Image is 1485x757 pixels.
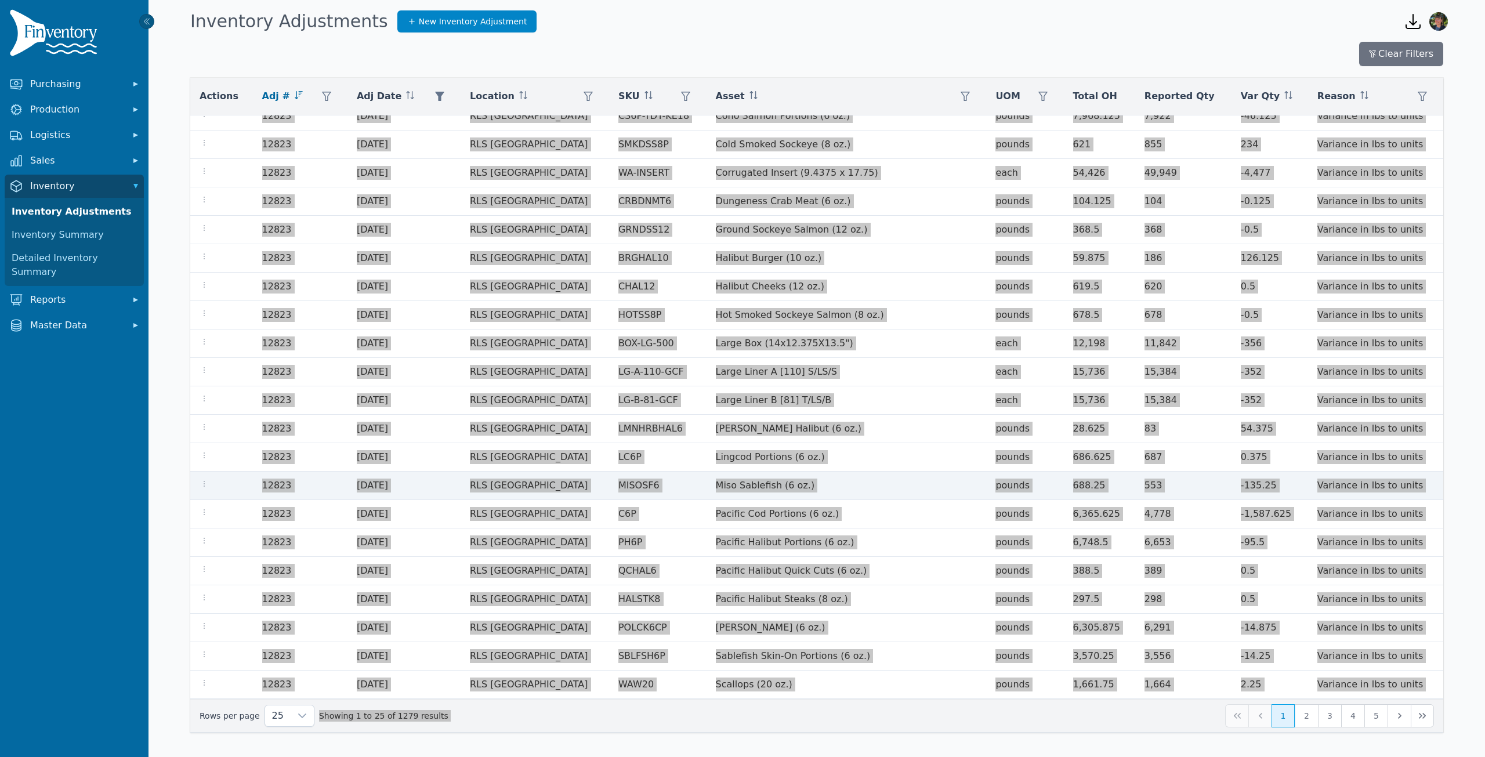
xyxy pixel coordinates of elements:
[347,386,461,415] td: [DATE]
[1064,216,1135,244] td: 368.5
[5,288,144,312] button: Reports
[1232,131,1308,159] td: 234
[262,89,290,103] span: Adj #
[1064,102,1135,131] td: 7,968.125
[1064,131,1135,159] td: 621
[1308,216,1443,244] td: Variance in lbs to units
[1135,500,1232,528] td: 4,778
[30,128,123,142] span: Logistics
[1364,704,1388,727] button: Page 5
[707,187,987,216] td: Dungeness Crab Meat (6 oz.)
[986,642,1063,671] td: pounds
[707,273,987,301] td: Halibut Cheeks (12 oz.)
[707,557,987,585] td: Pacific Halibut Quick Cuts (6 oz.)
[461,301,609,329] td: RLS [GEOGRAPHIC_DATA]
[1308,614,1443,642] td: Variance in lbs to units
[30,318,123,332] span: Master Data
[262,251,292,265] a: 12823
[461,614,609,642] td: RLS [GEOGRAPHIC_DATA]
[986,244,1063,273] td: pounds
[618,89,640,103] span: SKU
[262,336,292,350] a: 12823
[461,415,609,443] td: RLS [GEOGRAPHIC_DATA]
[1064,528,1135,557] td: 6,748.5
[1308,244,1443,273] td: Variance in lbs to units
[986,358,1063,386] td: each
[347,358,461,386] td: [DATE]
[9,9,102,61] img: Finventory
[609,216,707,244] td: GRNDSS12
[1064,642,1135,671] td: 3,570.25
[707,358,987,386] td: Large Liner A [110] S/LS/S
[30,154,123,168] span: Sales
[347,187,461,216] td: [DATE]
[1135,642,1232,671] td: 3,556
[461,358,609,386] td: RLS [GEOGRAPHIC_DATA]
[609,102,707,131] td: CS6P-TDT-KE18
[1064,329,1135,358] td: 12,198
[1388,704,1411,727] button: Next Page
[5,175,144,198] button: Inventory
[7,200,142,223] a: Inventory Adjustments
[1064,557,1135,585] td: 388.5
[262,649,292,663] a: 12823
[707,500,987,528] td: Pacific Cod Portions (6 oz.)
[262,166,292,180] a: 12823
[1232,500,1308,528] td: - 1,587.625
[707,585,987,614] td: Pacific Halibut Steaks (8 oz.)
[609,472,707,500] td: MISOSF6
[1308,273,1443,301] td: Variance in lbs to units
[1064,244,1135,273] td: 59.875
[461,244,609,273] td: RLS [GEOGRAPHIC_DATA]
[1064,500,1135,528] td: 6,365.625
[461,585,609,614] td: RLS [GEOGRAPHIC_DATA]
[1135,216,1232,244] td: 368
[1308,358,1443,386] td: Variance in lbs to units
[1064,585,1135,614] td: 297.5
[397,10,537,32] a: New Inventory Adjustment
[1073,89,1117,103] span: Total OH
[347,415,461,443] td: [DATE]
[1295,704,1318,727] button: Page 2
[1135,358,1232,386] td: 15,384
[986,159,1063,187] td: each
[262,592,292,606] a: 12823
[419,16,527,27] span: New Inventory Adjustment
[986,585,1063,614] td: pounds
[5,149,144,172] button: Sales
[7,247,142,284] a: Detailed Inventory Summary
[347,216,461,244] td: [DATE]
[1241,89,1280,103] span: Var Qty
[461,386,609,415] td: RLS [GEOGRAPHIC_DATA]
[461,216,609,244] td: RLS [GEOGRAPHIC_DATA]
[262,308,292,322] a: 12823
[1308,187,1443,216] td: Variance in lbs to units
[347,642,461,671] td: [DATE]
[1232,329,1308,358] td: - 356
[609,642,707,671] td: SBLFSH6P
[1232,301,1308,329] td: - 0.5
[262,280,292,294] a: 12823
[461,500,609,528] td: RLS [GEOGRAPHIC_DATA]
[347,102,461,131] td: [DATE]
[1308,528,1443,557] td: Variance in lbs to units
[707,642,987,671] td: Sablefish Skin-On Portions (6 oz.)
[1232,273,1308,301] td: 0.5
[1135,671,1232,699] td: 1,664
[986,301,1063,329] td: pounds
[1135,329,1232,358] td: 11,842
[461,642,609,671] td: RLS [GEOGRAPHIC_DATA]
[347,585,461,614] td: [DATE]
[707,159,987,187] td: Corrugated Insert (9.4375 x 17.75)
[1135,415,1232,443] td: 83
[1232,415,1308,443] td: 54.375
[1318,704,1341,727] button: Page 3
[1135,585,1232,614] td: 298
[1135,273,1232,301] td: 620
[707,329,987,358] td: Large Box (14x12.375X13.5")
[319,710,448,722] span: Showing 1 to 25 of 1279 results
[609,386,707,415] td: LG-B-81-GCF
[461,443,609,472] td: RLS [GEOGRAPHIC_DATA]
[347,557,461,585] td: [DATE]
[1341,704,1364,727] button: Page 4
